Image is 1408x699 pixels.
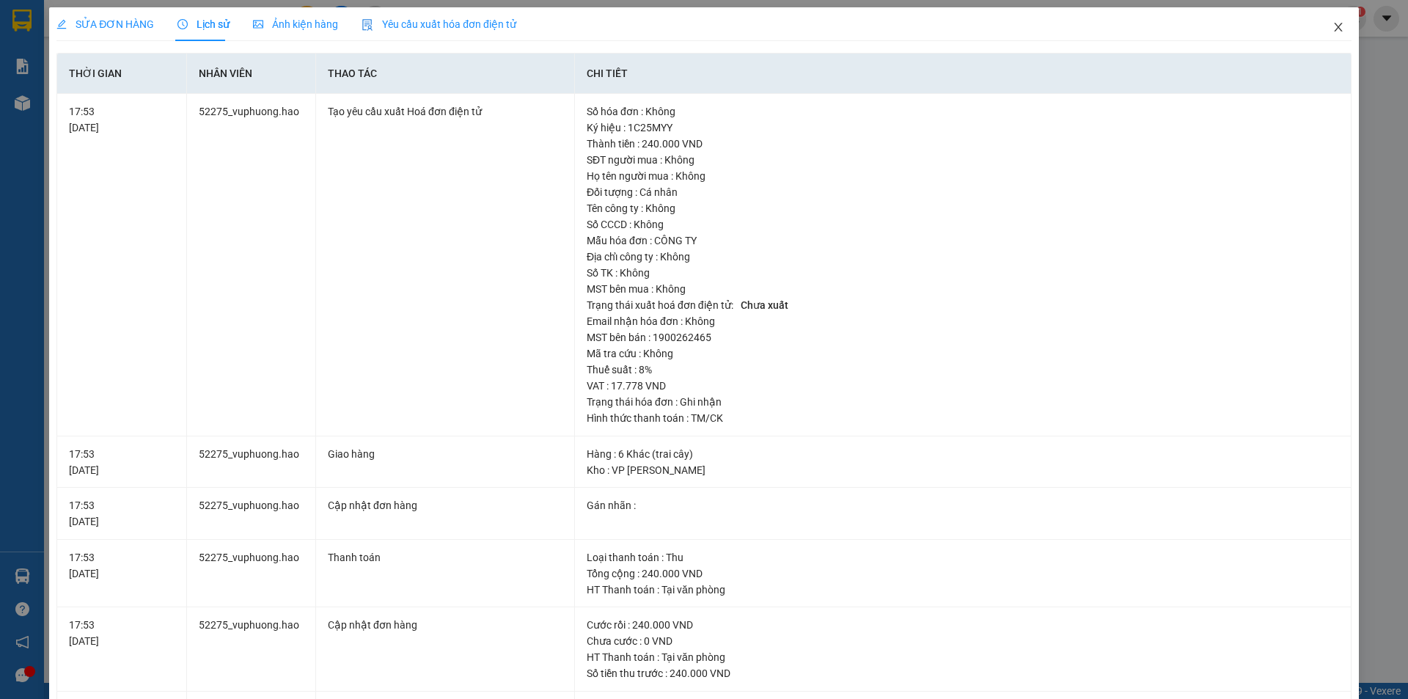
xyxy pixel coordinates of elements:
td: 52275_vuphuong.hao [187,94,316,436]
div: Trạng thái hóa đơn : Ghi nhận [587,394,1339,410]
div: 17:53 [DATE] [69,103,174,136]
div: Cập nhật đơn hàng [328,617,562,633]
div: MST bên bán : 1900262465 [587,329,1339,345]
div: 17:53 [DATE] [69,497,174,530]
th: Chi tiết [575,54,1352,94]
div: 17:53 [DATE] [69,617,174,649]
div: Hình thức thanh toán : TM/CK [587,410,1339,426]
th: Thao tác [316,54,575,94]
td: 52275_vuphuong.hao [187,436,316,488]
div: Số hóa đơn : Không [587,103,1339,120]
span: Yêu cầu xuất hóa đơn điện tử [362,18,516,30]
img: icon [362,19,373,31]
td: 52275_vuphuong.hao [187,607,316,692]
div: Email nhận hóa đơn : Không [587,313,1339,329]
span: Ảnh kiện hàng [253,18,338,30]
div: Mã tra cứu : Không [587,345,1339,362]
div: Số TK : Không [587,265,1339,281]
div: VAT : 17.778 VND [587,378,1339,394]
div: Cước rồi : 240.000 VND [587,617,1339,633]
span: close [1332,21,1344,33]
div: 17:53 [DATE] [69,549,174,582]
div: Thành tiền : 240.000 VND [587,136,1339,152]
div: Hàng : 6 Khác (trai cây) [587,446,1339,462]
button: Close [1318,7,1359,48]
div: Thanh toán [328,549,562,566]
div: Đối tượng : Cá nhân [587,184,1339,200]
div: Giao hàng [328,446,562,462]
span: edit [56,19,67,29]
span: SỬA ĐƠN HÀNG [56,18,154,30]
div: Số tiền thu trước : 240.000 VND [587,665,1339,681]
th: Thời gian [57,54,186,94]
div: Số CCCD : Không [587,216,1339,233]
div: HT Thanh toán : Tại văn phòng [587,582,1339,598]
div: 17:53 [DATE] [69,446,174,478]
div: MST bên mua : Không [587,281,1339,297]
span: Chưa xuất [736,298,793,312]
div: Ký hiệu : 1C25MYY [587,120,1339,136]
span: Lịch sử [177,18,230,30]
span: picture [253,19,263,29]
div: Chưa cước : 0 VND [587,633,1339,649]
div: Loại thanh toán : Thu [587,549,1339,566]
div: Tên công ty : Không [587,200,1339,216]
div: Tổng cộng : 240.000 VND [587,566,1339,582]
td: 52275_vuphuong.hao [187,540,316,608]
div: Tạo yêu cầu xuất Hoá đơn điện tử [328,103,562,120]
div: SĐT người mua : Không [587,152,1339,168]
div: Cập nhật đơn hàng [328,497,562,513]
td: 52275_vuphuong.hao [187,488,316,540]
div: Thuế suất : 8% [587,362,1339,378]
div: HT Thanh toán : Tại văn phòng [587,649,1339,665]
span: clock-circle [177,19,188,29]
div: Trạng thái xuất hoá đơn điện tử : [587,297,1339,313]
div: Họ tên người mua : Không [587,168,1339,184]
div: Kho : VP [PERSON_NAME] [587,462,1339,478]
div: Địa chỉ công ty : Không [587,249,1339,265]
div: Mẫu hóa đơn : CÔNG TY [587,233,1339,249]
div: Gán nhãn : [587,497,1339,513]
th: Nhân viên [187,54,316,94]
